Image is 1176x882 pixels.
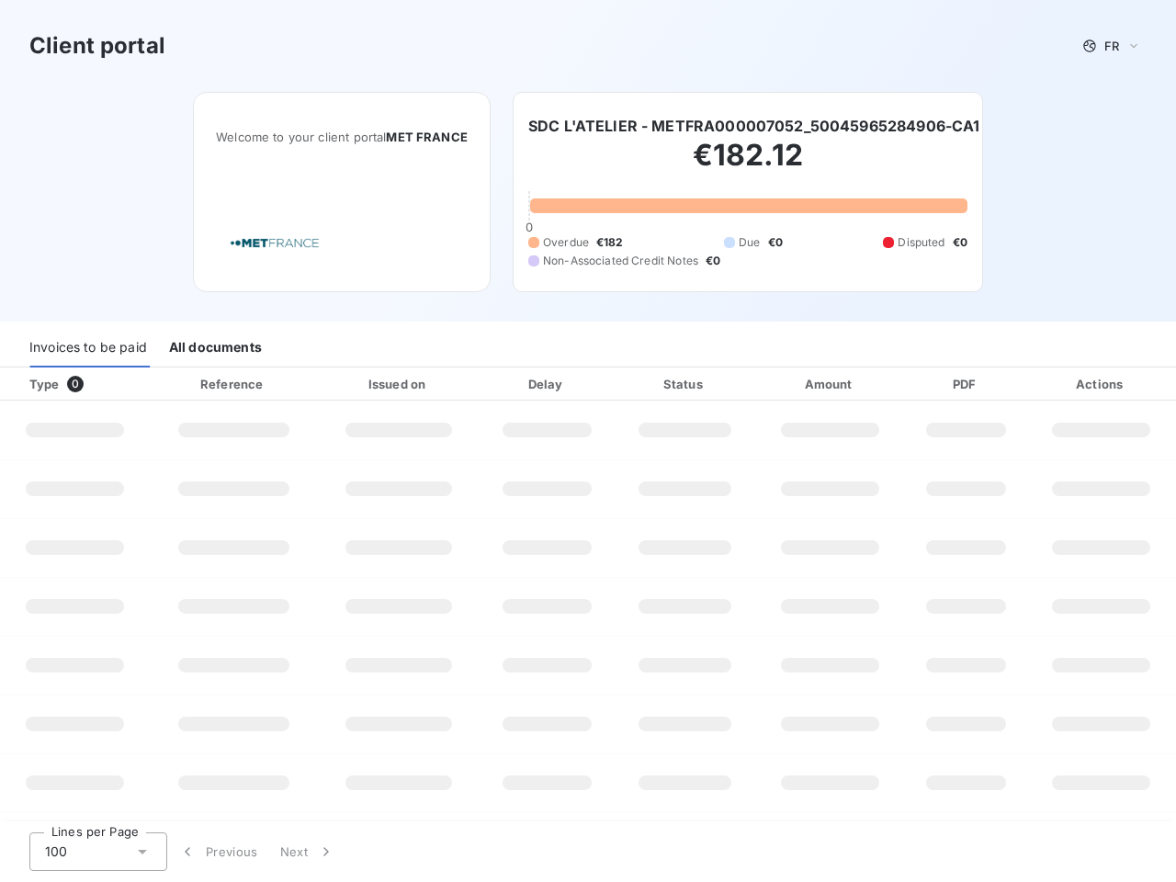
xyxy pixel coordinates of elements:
[528,115,980,137] h6: SDC L'ATELIER - METFRA000007052_50045965284906-CA1
[526,220,533,234] span: 0
[898,234,944,251] span: Disputed
[953,234,967,251] span: €0
[200,377,263,391] div: Reference
[29,329,147,367] div: Invoices to be paid
[483,375,611,393] div: Delay
[543,234,589,251] span: Overdue
[1104,39,1119,53] span: FR
[528,137,967,192] h2: €182.12
[759,375,902,393] div: Amount
[618,375,752,393] div: Status
[322,375,476,393] div: Issued on
[269,832,346,871] button: Next
[768,234,783,251] span: €0
[29,29,165,62] h3: Client portal
[909,375,1023,393] div: PDF
[67,376,84,392] span: 0
[706,253,720,269] span: €0
[45,842,67,861] span: 100
[596,234,624,251] span: €182
[216,217,334,269] img: Company logo
[216,130,468,144] span: Welcome to your client portal
[167,832,269,871] button: Previous
[386,130,468,144] span: MET FRANCE
[1030,375,1172,393] div: Actions
[169,329,262,367] div: All documents
[18,375,145,393] div: Type
[739,234,760,251] span: Due
[543,253,698,269] span: Non-Associated Credit Notes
